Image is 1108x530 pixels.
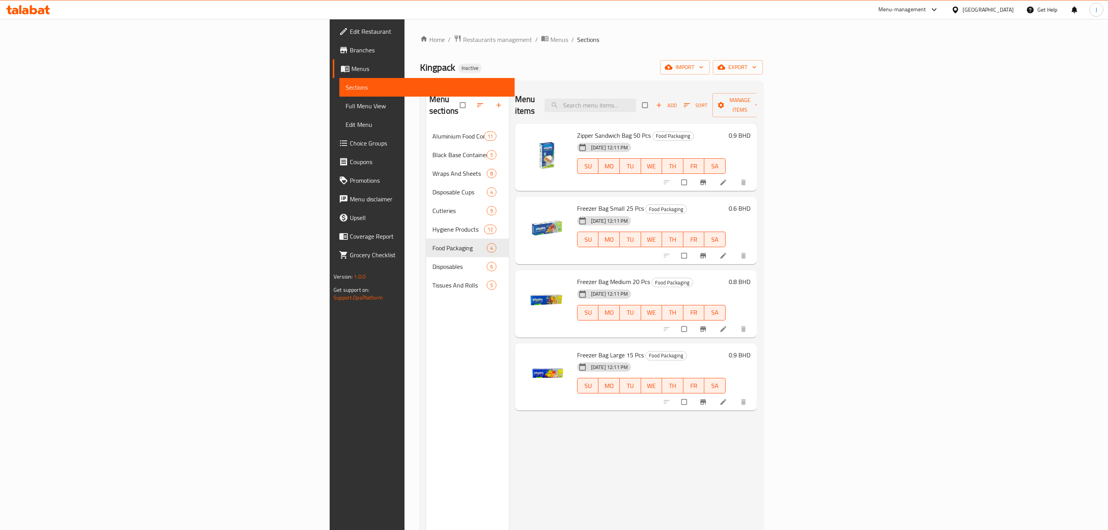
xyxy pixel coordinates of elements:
[581,161,595,172] span: SU
[432,225,484,234] div: Hygiene Products
[677,395,693,409] span: Select to update
[339,115,515,134] a: Edit Menu
[432,262,487,271] span: Disposables
[729,130,750,141] h6: 0.9 BHD
[432,169,487,178] span: Wraps And Sheets
[487,151,496,159] span: 5
[432,206,487,215] span: Cutleries
[354,272,366,282] span: 1.0.0
[677,322,693,336] span: Select to update
[652,278,693,287] span: Food Packaging
[1096,5,1097,14] span: J
[712,93,767,117] button: Manage items
[677,248,693,263] span: Select to update
[346,101,508,111] span: Full Menu View
[623,380,638,391] span: TU
[707,161,723,172] span: SA
[641,305,662,320] button: WE
[719,95,761,115] span: Manage items
[577,130,651,141] span: Zipper Sandwich Bag 50 Pcs
[588,144,631,151] span: [DATE] 12:11 PM
[577,35,599,44] span: Sections
[581,234,595,245] span: SU
[426,164,509,183] div: Wraps And Sheets8
[683,158,705,174] button: FR
[521,350,571,399] img: Freezer Bag Large 15 Pcs
[426,127,509,145] div: Aluminium Food Containers11
[686,161,702,172] span: FR
[350,176,508,185] span: Promotions
[620,158,641,174] button: TU
[644,307,659,318] span: WE
[641,378,662,393] button: WE
[487,244,496,252] span: 4
[662,378,683,393] button: TH
[654,99,679,111] button: Add
[620,378,641,393] button: TU
[719,398,729,406] a: Edit menu item
[695,393,713,410] button: Branch-specific-item
[432,243,487,253] span: Food Packaging
[662,305,683,320] button: TH
[581,380,595,391] span: SU
[620,232,641,247] button: TU
[432,187,487,197] span: Disposable Cups
[682,99,709,111] button: Sort
[963,5,1014,14] div: [GEOGRAPHIC_DATA]
[333,59,515,78] a: Menus
[598,305,620,320] button: MO
[683,305,705,320] button: FR
[686,380,702,391] span: FR
[719,252,729,260] a: Edit menu item
[641,232,662,247] button: WE
[339,97,515,115] a: Full Menu View
[426,145,509,164] div: Black Base Containers5
[420,35,763,45] nav: breadcrumb
[686,234,702,245] span: FR
[487,169,496,178] div: items
[350,194,508,204] span: Menu disclaimer
[577,276,650,288] span: Freezer Bag Medium 20 Pcs
[735,174,754,191] button: delete
[490,97,509,114] button: Add section
[652,278,693,287] div: Food Packaging
[487,207,496,215] span: 9
[334,293,383,303] a: Support.OpsPlatform
[735,393,754,410] button: delete
[686,307,702,318] span: FR
[577,158,598,174] button: SU
[588,217,631,225] span: [DATE] 12:11 PM
[484,132,496,141] div: items
[346,120,508,129] span: Edit Menu
[729,203,750,214] h6: 0.6 BHD
[472,97,490,114] span: Sort sections
[662,232,683,247] button: TH
[333,190,515,208] a: Menu disclaimer
[654,99,679,111] span: Add item
[577,232,598,247] button: SU
[350,232,508,241] span: Coverage Report
[645,351,687,360] div: Food Packaging
[455,98,472,113] span: Select all sections
[426,201,509,220] div: Cutleries9
[350,250,508,260] span: Grocery Checklist
[641,158,662,174] button: WE
[432,281,487,290] span: Tissues And Rolls
[426,220,509,239] div: Hygiene Products12
[333,227,515,246] a: Coverage Report
[652,132,694,141] div: Food Packaging
[571,35,574,44] li: /
[735,247,754,264] button: delete
[729,350,750,360] h6: 0.9 BHD
[695,247,713,264] button: Branch-specific-item
[426,124,509,298] nav: Menu sections
[521,130,571,180] img: Zipper Sandwich Bag 50 Pcs
[598,158,620,174] button: MO
[623,161,638,172] span: TU
[665,161,680,172] span: TH
[653,132,693,140] span: Food Packaging
[484,226,496,233] span: 12
[735,320,754,338] button: delete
